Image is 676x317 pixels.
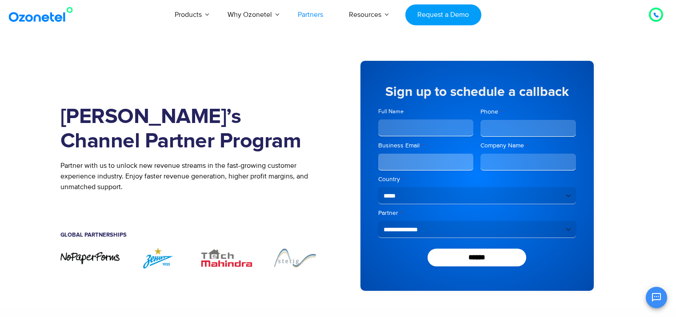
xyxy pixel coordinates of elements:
div: 3 / 7 [197,247,256,269]
label: Company Name [480,141,576,150]
h1: [PERSON_NAME]’s Channel Partner Program [60,105,325,154]
label: Phone [480,107,576,116]
img: Stetig [265,247,325,269]
img: nopaperforms [60,251,120,265]
a: Request a Demo [405,4,481,25]
div: 4 / 7 [265,247,325,269]
img: TechMahindra [197,247,256,269]
label: Full Name [378,107,474,116]
h5: Sign up to schedule a callback [378,85,576,99]
img: ZENIT [128,247,188,269]
button: Open chat [646,287,667,308]
div: 1 / 7 [60,251,120,265]
div: Image Carousel [60,247,325,269]
label: Country [378,175,576,184]
p: Partner with us to unlock new revenue streams in the fast-growing customer experience industry. E... [60,160,325,192]
label: Partner [378,209,576,218]
h5: Global Partnerships [60,232,325,238]
div: 2 / 7 [128,247,188,269]
label: Business Email [378,141,474,150]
